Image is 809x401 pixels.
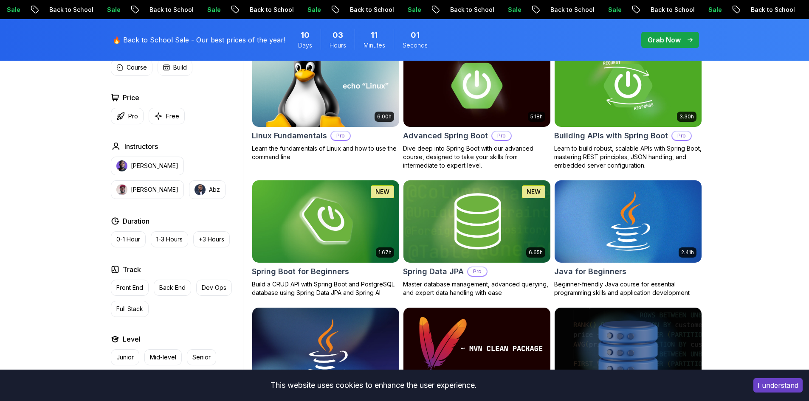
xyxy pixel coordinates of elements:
[364,6,391,14] p: Sale
[555,45,702,127] img: Building APIs with Spring Boot card
[206,6,264,14] p: Back to School
[530,113,543,120] p: 5.18h
[765,6,792,14] p: Sale
[116,160,127,171] img: instructor img
[149,108,185,124] button: Free
[298,41,312,50] span: Days
[607,6,665,14] p: Back to School
[555,180,702,263] img: Java for Beginners card
[333,29,343,41] span: 3 Hours
[111,108,144,124] button: Pro
[252,180,399,263] img: Spring Boot for Beginners card
[554,144,702,170] p: Learn to build robust, scalable APIs with Spring Boot, mastering REST principles, JSON handling, ...
[301,29,310,41] span: 10 Days
[189,180,226,199] button: instructor imgAbz
[193,231,230,247] button: +3 Hours
[144,349,182,365] button: Mid-level
[124,141,158,151] h2: Instructors
[648,35,681,45] p: Grab Now
[403,144,551,170] p: Dive deep into Spring Boot with our advanced course, designed to take your skills from intermedia...
[375,188,389,196] p: NEW
[111,280,149,296] button: Front End
[154,280,191,296] button: Back End
[378,249,392,256] p: 1.67h
[111,349,139,365] button: Junior
[116,283,143,292] p: Front End
[527,188,541,196] p: NEW
[192,353,211,362] p: Senior
[123,216,149,226] h2: Duration
[187,349,216,365] button: Senior
[123,334,141,344] h2: Level
[306,6,364,14] p: Back to School
[679,113,694,120] p: 3.30h
[252,180,400,297] a: Spring Boot for Beginners card1.67hNEWSpring Boot for BeginnersBuild a CRUD API with Spring Boot ...
[364,41,385,50] span: Minutes
[159,283,186,292] p: Back End
[111,231,146,247] button: 0-1 Hour
[128,112,138,121] p: Pro
[116,353,134,362] p: Junior
[202,283,226,292] p: Dev Ops
[564,6,592,14] p: Sale
[554,130,668,142] h2: Building APIs with Spring Boot
[554,180,702,297] a: Java for Beginners card2.41hJava for BeginnersBeginner-friendly Java course for essential program...
[150,353,176,362] p: Mid-level
[554,280,702,297] p: Beginner-friendly Java course for essential programming skills and application development
[330,41,346,50] span: Hours
[252,44,400,161] a: Linux Fundamentals card6.00hLinux FundamentalsProLearn the fundamentals of Linux and how to use t...
[252,130,327,142] h2: Linux Fundamentals
[166,112,179,121] p: Free
[403,130,488,142] h2: Advanced Spring Boot
[111,301,149,317] button: Full Stack
[123,264,141,275] h2: Track
[163,6,191,14] p: Sale
[131,162,178,170] p: [PERSON_NAME]
[411,29,420,41] span: 1 Seconds
[464,6,491,14] p: Sale
[707,6,765,14] p: Back to School
[252,308,399,390] img: Java for Developers card
[111,59,152,76] button: Course
[116,235,140,244] p: 0-1 Hour
[194,184,206,195] img: instructor img
[264,6,291,14] p: Sale
[507,6,564,14] p: Back to School
[131,185,178,194] p: [PERSON_NAME]
[403,308,550,390] img: Maven Essentials card
[127,63,147,72] p: Course
[492,132,511,140] p: Pro
[252,280,400,297] p: Build a CRUD API with Spring Boot and PostgreSQL database using Spring Data JPA and Spring AI
[672,132,691,140] p: Pro
[199,235,224,244] p: +3 Hours
[252,45,399,127] img: Linux Fundamentals card
[113,35,285,45] p: 🔥 Back to School Sale - Our best prices of the year!
[468,267,487,276] p: Pro
[403,180,550,263] img: Spring Data JPA card
[123,93,139,103] h2: Price
[111,157,184,175] button: instructor img[PERSON_NAME]
[116,184,127,195] img: instructor img
[403,266,464,278] h2: Spring Data JPA
[400,42,554,129] img: Advanced Spring Boot card
[63,6,90,14] p: Sale
[158,59,192,76] button: Build
[665,6,692,14] p: Sale
[753,378,803,393] button: Accept cookies
[151,231,188,247] button: 1-3 Hours
[554,266,626,278] h2: Java for Beginners
[252,266,349,278] h2: Spring Boot for Beginners
[331,132,350,140] p: Pro
[252,144,400,161] p: Learn the fundamentals of Linux and how to use the command line
[406,6,464,14] p: Back to School
[111,180,184,199] button: instructor img[PERSON_NAME]
[403,44,551,170] a: Advanced Spring Boot card5.18hAdvanced Spring BootProDive deep into Spring Boot with our advanced...
[173,63,187,72] p: Build
[403,41,428,50] span: Seconds
[196,280,232,296] button: Dev Ops
[106,6,163,14] p: Back to School
[377,113,392,120] p: 6.00h
[6,376,741,395] div: This website uses cookies to enhance the user experience.
[371,29,378,41] span: 11 Minutes
[6,6,63,14] p: Back to School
